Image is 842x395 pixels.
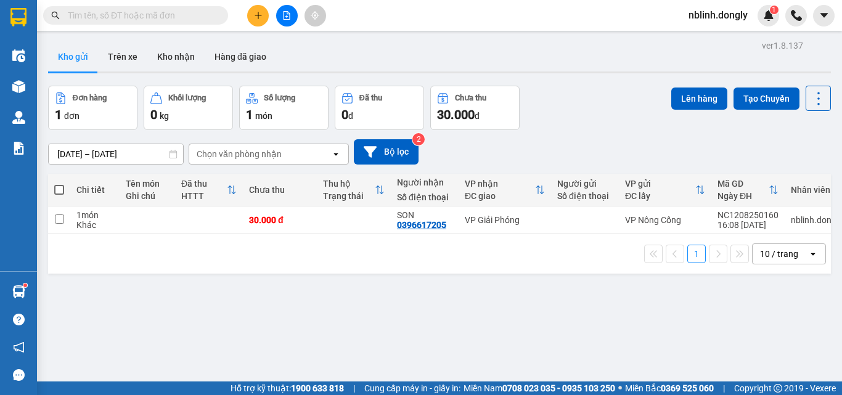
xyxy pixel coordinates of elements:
span: search [51,11,60,20]
div: 30.000 đ [249,215,311,225]
div: VP nhận [465,179,535,189]
button: file-add [276,5,298,26]
span: 1 [772,6,776,14]
div: Chưa thu [249,185,311,195]
span: đ [348,111,353,121]
span: 0 [150,107,157,122]
img: icon-new-feature [763,10,774,21]
span: | [353,381,355,395]
div: VP Giải Phóng [465,215,545,225]
div: ver 1.8.137 [762,39,803,52]
button: Đơn hàng1đơn [48,86,137,130]
div: Khác [76,220,113,230]
button: caret-down [813,5,835,26]
span: aim [311,11,319,20]
div: VP Nông Cống [625,215,705,225]
span: notification [13,341,25,353]
span: đ [475,111,480,121]
span: 30.000 [437,107,475,122]
div: VP gửi [625,179,695,189]
th: Toggle SortBy [317,174,391,206]
button: Kho gửi [48,42,98,71]
span: Miền Bắc [625,381,714,395]
th: Toggle SortBy [175,174,243,206]
div: Người gửi [557,179,613,189]
div: HTTT [181,191,227,201]
button: Số lượng1món [239,86,329,130]
div: Số lượng [264,94,295,102]
div: Đã thu [359,94,382,102]
svg: open [331,149,341,159]
input: Tìm tên, số ĐT hoặc mã đơn [68,9,213,22]
span: copyright [774,384,782,393]
button: aim [305,5,326,26]
img: phone-icon [791,10,802,21]
div: ĐC giao [465,191,535,201]
svg: open [808,249,818,259]
strong: 1900 633 818 [291,383,344,393]
img: warehouse-icon [12,49,25,62]
span: đơn [64,111,80,121]
div: Ngày ĐH [717,191,769,201]
div: Tên món [126,179,169,189]
span: | [723,381,725,395]
span: question-circle [13,314,25,325]
img: logo-vxr [10,8,27,26]
img: solution-icon [12,142,25,155]
button: plus [247,5,269,26]
sup: 1 [770,6,779,14]
th: Toggle SortBy [711,174,785,206]
span: nblinh.dongly [679,7,758,23]
div: Số điện thoại [557,191,613,201]
div: 16:08 [DATE] [717,220,779,230]
div: 0396617205 [397,220,446,230]
span: kg [160,111,169,121]
span: 1 [55,107,62,122]
span: 1 [246,107,253,122]
div: Mã GD [717,179,769,189]
button: Chưa thu30.000đ [430,86,520,130]
strong: 0369 525 060 [661,383,714,393]
div: NC1208250160 [717,210,779,220]
div: Đơn hàng [73,94,107,102]
button: 1 [687,245,706,263]
div: 1 món [76,210,113,220]
span: món [255,111,272,121]
span: ⚪️ [618,386,622,391]
img: warehouse-icon [12,285,25,298]
div: ĐC lấy [625,191,695,201]
span: plus [254,11,263,20]
div: Khối lượng [168,94,206,102]
span: Hỗ trợ kỹ thuật: [231,381,344,395]
div: Số điện thoại [397,192,452,202]
div: Chưa thu [455,94,486,102]
button: Kho nhận [147,42,205,71]
span: caret-down [819,10,830,21]
th: Toggle SortBy [459,174,551,206]
button: Trên xe [98,42,147,71]
div: Đã thu [181,179,227,189]
button: Khối lượng0kg [144,86,233,130]
span: message [13,369,25,381]
button: Bộ lọc [354,139,419,165]
sup: 2 [412,133,425,145]
div: Thu hộ [323,179,375,189]
input: Select a date range. [49,144,183,164]
div: Chi tiết [76,185,113,195]
button: Lên hàng [671,88,727,110]
button: Đã thu0đ [335,86,424,130]
div: Chọn văn phòng nhận [197,148,282,160]
sup: 1 [23,283,27,287]
div: Người nhận [397,177,452,187]
div: Ghi chú [126,191,169,201]
span: Cung cấp máy in - giấy in: [364,381,460,395]
img: warehouse-icon [12,111,25,124]
th: Toggle SortBy [619,174,711,206]
strong: 0708 023 035 - 0935 103 250 [502,383,615,393]
div: 10 / trang [760,248,798,260]
span: Miền Nam [464,381,615,395]
span: 0 [341,107,348,122]
button: Tạo Chuyến [734,88,799,110]
div: Trạng thái [323,191,375,201]
img: warehouse-icon [12,80,25,93]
